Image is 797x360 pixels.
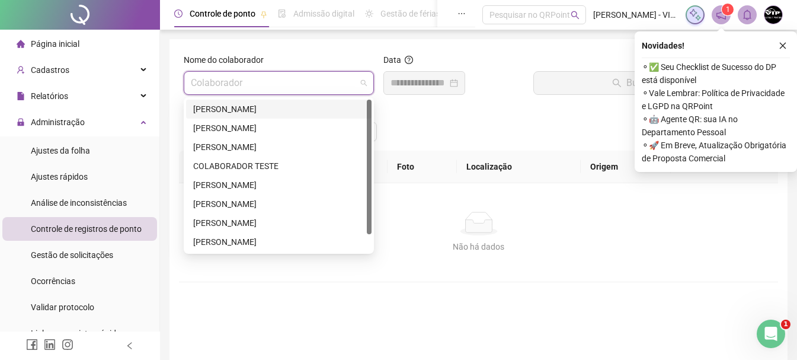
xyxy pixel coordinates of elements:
span: user-add [17,66,25,74]
div: [PERSON_NAME] [193,179,364,192]
span: [PERSON_NAME] - VIP FUNILARIA E PINTURAS [593,8,678,21]
img: sparkle-icon.fc2bf0ac1784a2077858766a79e2daf3.svg [689,8,702,21]
div: [PERSON_NAME] [193,197,364,211]
span: instagram [62,339,73,351]
div: EDILSON PEREIRA SOARES [186,214,372,232]
span: Gestão de férias [380,9,440,18]
span: ⚬ 🤖 Agente QR: sua IA no Departamento Pessoal [642,113,790,139]
div: CARLOS ROBERTO COIMBRA DANTAS [186,138,372,157]
span: bell [742,9,753,20]
img: 78646 [764,6,782,24]
span: Validar protocolo [31,302,94,312]
div: EDCASSIO DOS SANTOS BOTELHO [186,195,372,214]
div: ADAILTON DIAS DOS SANTOS [186,100,372,119]
span: notification [716,9,726,20]
div: [PERSON_NAME] [193,141,364,154]
span: linkedin [44,339,56,351]
span: home [17,40,25,48]
div: COLABORADOR TESTE [186,157,372,176]
button: Buscar registros [533,71,773,95]
label: Nome do colaborador [184,53,271,66]
span: Ajustes rápidos [31,172,88,181]
th: Foto [388,151,457,183]
div: [PERSON_NAME] [193,122,364,135]
span: Página inicial [31,39,79,49]
span: question-circle [405,56,413,64]
span: lock [17,118,25,126]
span: file-done [278,9,286,18]
span: pushpin [260,11,267,18]
span: 1 [726,5,730,14]
span: clock-circle [174,9,183,18]
th: Origem [581,151,671,183]
div: PAULO HENRIQUE COSTA DOS SANTOS [186,232,372,251]
span: Link para registro rápido [31,329,121,338]
span: Cadastros [31,65,69,75]
div: [PERSON_NAME] [193,216,364,230]
span: Análise de inconsistências [31,198,127,208]
div: [PERSON_NAME] [193,235,364,249]
span: Ocorrências [31,276,75,286]
span: Relatórios [31,91,68,101]
span: facebook [26,339,38,351]
div: [PERSON_NAME] [193,103,364,116]
span: ⚬ 🚀 Em Breve, Atualização Obrigatória de Proposta Comercial [642,139,790,165]
span: ⚬ ✅ Seu Checklist de Sucesso do DP está disponível [642,60,790,87]
span: Controle de ponto [190,9,255,18]
span: file [17,92,25,100]
iframe: Intercom live chat [757,320,785,348]
span: ⚬ Vale Lembrar: Política de Privacidade e LGPD na QRPoint [642,87,790,113]
span: Admissão digital [293,9,354,18]
div: COLABORADOR TESTE [193,160,364,173]
span: Administração [31,117,85,127]
span: close [779,42,787,50]
span: Controle de registros de ponto [31,224,142,234]
span: search [571,11,580,20]
sup: 1 [722,4,734,15]
div: ANTÔNIO CARLOS PEREIRA DOS SANTOS [186,119,372,138]
span: left [126,342,134,350]
div: Não há dados [193,240,764,253]
th: Localização [457,151,581,183]
span: Ajustes da folha [31,146,90,155]
span: ellipsis [457,9,466,18]
span: Data [383,55,401,65]
div: DANILO DE SOUZA DE ARAUJO [186,176,372,195]
span: Novidades ! [642,39,684,52]
span: Gestão de solicitações [31,250,113,260]
span: sun [365,9,373,18]
span: 1 [781,320,790,329]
